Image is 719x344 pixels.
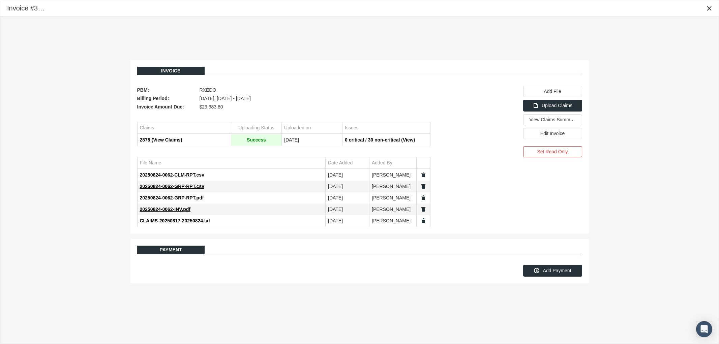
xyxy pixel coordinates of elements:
[420,183,426,189] a: Split
[137,86,196,94] span: PBM:
[540,131,565,136] span: Edit Invoice
[542,103,572,108] span: Upload Claims
[369,204,417,215] td: [PERSON_NAME]
[369,215,417,226] td: [PERSON_NAME]
[530,117,577,122] span: View Claims Summary
[342,122,430,134] td: Column Issues
[326,204,369,215] td: [DATE]
[537,149,568,154] span: Set Read Only
[140,218,210,223] span: CLAIMS-20250817-20250824.txt
[7,4,45,13] div: Invoice #310
[369,169,417,181] td: [PERSON_NAME]
[140,195,204,200] span: 20250824-0062-GRP-RPT.pdf
[420,218,426,224] a: Split
[420,172,426,178] a: Split
[137,103,196,111] span: Invoice Amount Due:
[231,134,282,146] td: Success
[326,157,369,169] td: Column Date Added
[284,125,311,131] div: Uploaded on
[140,125,154,131] div: Claims
[137,157,430,227] div: Data grid
[140,160,161,166] div: File Name
[523,100,582,112] div: Upload Claims
[369,157,417,169] td: Column Added By
[345,125,358,131] div: Issues
[372,160,392,166] div: Added By
[420,195,426,201] a: Split
[523,114,582,125] div: View Claims Summary
[161,68,181,73] span: Invoice
[544,89,561,94] span: Add File
[140,137,182,143] span: 2878 (View Claims)
[200,86,216,94] span: RXEDO
[696,321,712,337] div: Open Intercom Messenger
[328,160,353,166] div: Date Added
[703,2,715,14] div: Close
[200,94,251,103] span: [DATE], [DATE] - [DATE]
[543,268,571,273] span: Add Payment
[369,181,417,192] td: [PERSON_NAME]
[326,181,369,192] td: [DATE]
[345,137,415,143] span: 0 critical / 30 non-critical (View)
[326,192,369,204] td: [DATE]
[326,215,369,226] td: [DATE]
[420,206,426,212] a: Split
[523,86,582,97] div: Add File
[138,157,326,169] td: Column File Name
[326,169,369,181] td: [DATE]
[140,172,204,178] span: 20250824-0062-CLM-RPT.csv
[523,146,582,157] div: Set Read Only
[231,122,282,134] td: Column Uploading Status
[140,207,190,212] span: 20250824-0062-INV.pdf
[369,192,417,204] td: [PERSON_NAME]
[523,128,582,139] div: Edit Invoice
[140,184,204,189] span: 20250824-0062-GRP-RPT.csv
[138,122,231,134] td: Column Claims
[282,134,342,146] td: [DATE]
[238,125,274,131] div: Uploading Status
[159,247,182,252] span: Payment
[137,94,196,103] span: Billing Period:
[200,103,223,111] span: $29,683.80
[523,265,582,277] div: Add Payment
[282,122,342,134] td: Column Uploaded on
[137,122,430,146] div: Data grid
